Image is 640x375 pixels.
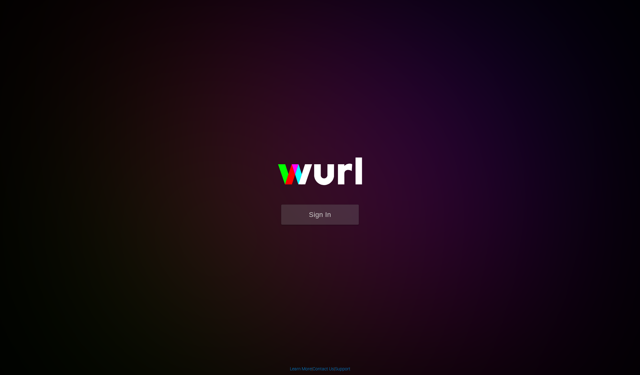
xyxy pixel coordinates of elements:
div: | | [290,366,350,372]
a: Support [335,366,350,371]
a: Learn More [290,366,312,371]
a: Contact Us [313,366,334,371]
img: wurl-logo-on-black-223613ac3d8ba8fe6dc639794a292ebdb59501304c7dfd60c99c58986ef67473.svg [258,144,382,204]
button: Sign In [281,205,359,225]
